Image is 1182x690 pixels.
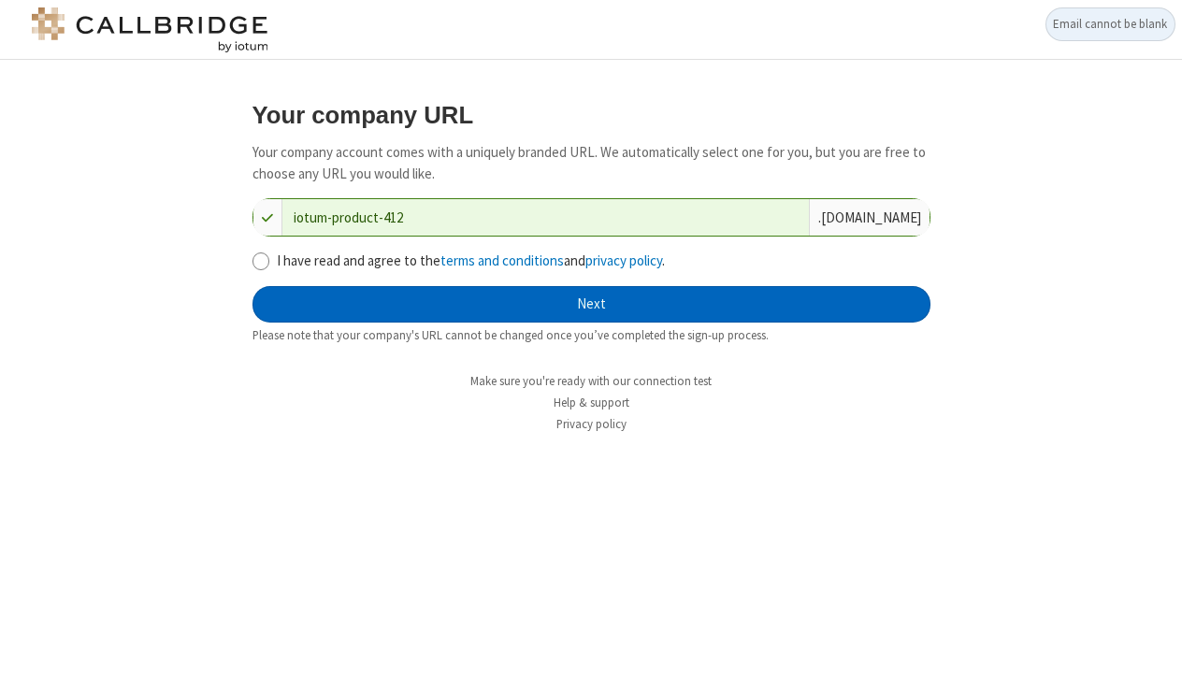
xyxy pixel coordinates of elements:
[556,416,627,432] a: Privacy policy
[277,251,930,272] label: I have read and agree to the and .
[440,252,564,269] a: terms and conditions
[252,326,930,344] div: Please note that your company's URL cannot be changed once you’ve completed the sign-up process.
[252,142,930,184] p: Your company account comes with a uniquely branded URL. We automatically select one for you, but ...
[252,102,930,128] h3: Your company URL
[1045,7,1175,41] div: Email cannot be blank
[252,286,930,323] button: Next
[282,199,809,236] input: Company URL
[585,252,662,269] a: privacy policy
[28,7,271,52] img: logo@2x.png
[809,199,930,236] div: . [DOMAIN_NAME]
[470,373,712,389] a: Make sure you're ready with our connection test
[554,395,629,410] a: Help & support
